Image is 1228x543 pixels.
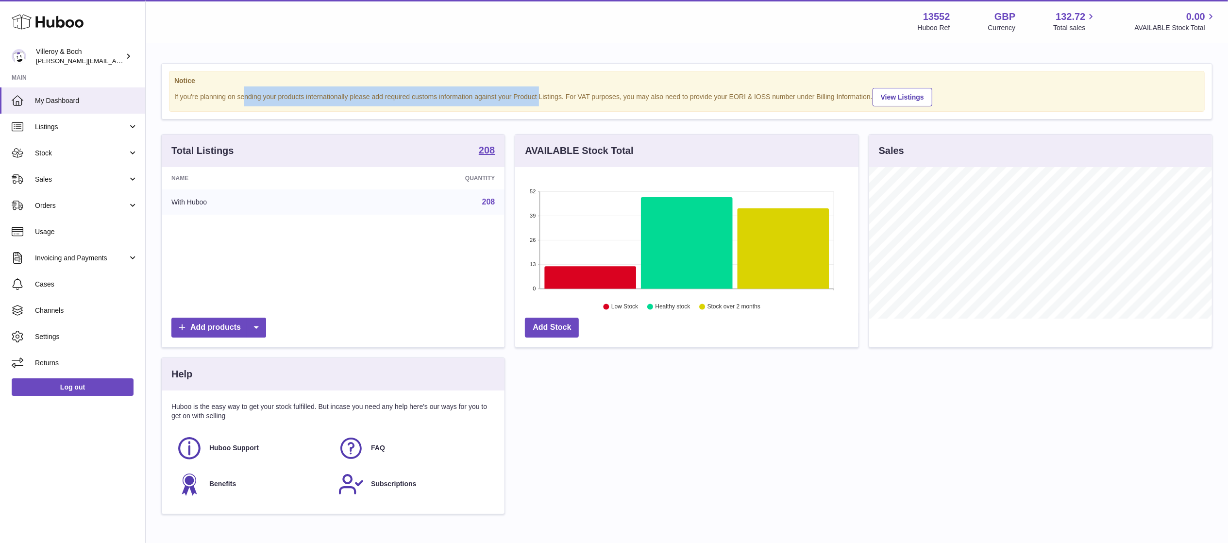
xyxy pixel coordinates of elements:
text: 0 [533,286,536,291]
span: Sales [35,175,128,184]
div: Currency [988,23,1016,33]
strong: 13552 [923,10,950,23]
h3: Total Listings [171,144,234,157]
th: Quantity [343,167,505,189]
p: Huboo is the easy way to get your stock fulfilled. But incase you need any help here's our ways f... [171,402,495,421]
text: Stock over 2 months [707,304,760,310]
span: Huboo Support [209,443,259,453]
a: Huboo Support [176,435,328,461]
strong: Notice [174,76,1199,85]
span: Stock [35,149,128,158]
strong: 208 [479,145,495,155]
td: With Huboo [162,189,343,215]
span: AVAILABLE Stock Total [1134,23,1216,33]
span: Cases [35,280,138,289]
a: 208 [482,198,495,206]
span: Usage [35,227,138,237]
a: View Listings [873,88,932,106]
th: Name [162,167,343,189]
span: Subscriptions [371,479,416,489]
text: 26 [530,237,536,243]
div: Villeroy & Boch [36,47,123,66]
h3: Help [171,368,192,381]
span: Orders [35,201,128,210]
a: Subscriptions [338,471,490,497]
img: trombetta.geri@villeroy-boch.com [12,49,26,64]
h3: Sales [879,144,904,157]
text: 52 [530,188,536,194]
a: Add Stock [525,318,579,338]
h3: AVAILABLE Stock Total [525,144,633,157]
a: Benefits [176,471,328,497]
span: 132.72 [1056,10,1085,23]
div: If you're planning on sending your products internationally please add required customs informati... [174,86,1199,106]
span: Listings [35,122,128,132]
strong: GBP [994,10,1015,23]
span: Total sales [1053,23,1096,33]
span: Settings [35,332,138,341]
text: Healthy stock [656,304,691,310]
text: 13 [530,261,536,267]
a: 0.00 AVAILABLE Stock Total [1134,10,1216,33]
span: My Dashboard [35,96,138,105]
a: Log out [12,378,134,396]
a: 208 [479,145,495,157]
text: Low Stock [611,304,639,310]
span: Benefits [209,479,236,489]
a: FAQ [338,435,490,461]
span: FAQ [371,443,385,453]
span: 0.00 [1186,10,1205,23]
span: Returns [35,358,138,368]
span: Channels [35,306,138,315]
span: [PERSON_NAME][EMAIL_ADDRESS][PERSON_NAME][DOMAIN_NAME] [36,57,247,65]
div: Huboo Ref [918,23,950,33]
span: Invoicing and Payments [35,254,128,263]
a: Add products [171,318,266,338]
a: 132.72 Total sales [1053,10,1096,33]
text: 39 [530,213,536,219]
